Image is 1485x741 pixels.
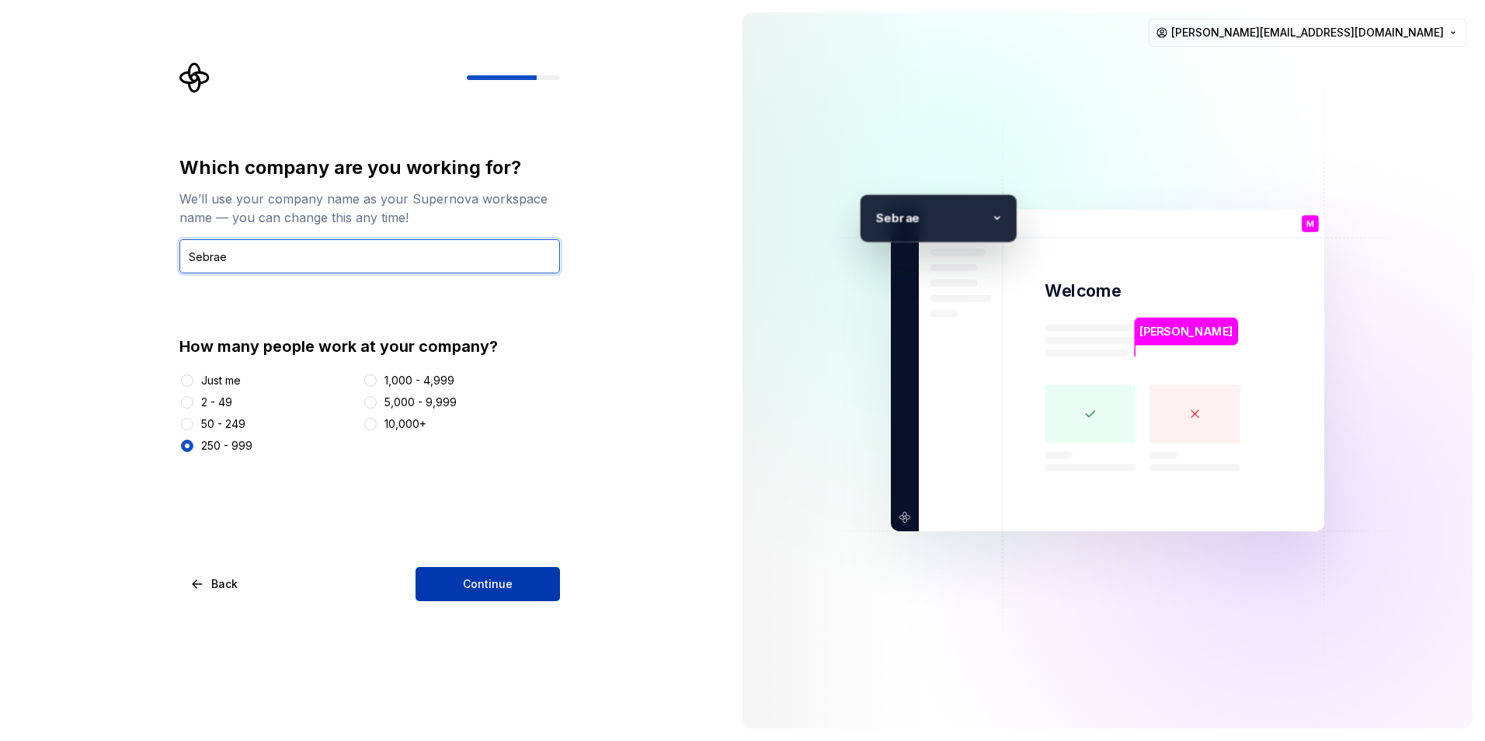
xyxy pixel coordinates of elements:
span: [PERSON_NAME][EMAIL_ADDRESS][DOMAIN_NAME] [1171,25,1444,40]
div: 2 - 49 [201,395,232,410]
div: 5,000 - 9,999 [384,395,457,410]
span: Continue [463,576,513,592]
input: Company name [179,239,560,273]
div: 10,000+ [384,416,426,432]
button: [PERSON_NAME][EMAIL_ADDRESS][DOMAIN_NAME] [1149,19,1466,47]
div: Which company are you working for? [179,155,560,180]
div: Just me [201,373,241,388]
button: Back [179,567,251,601]
p: ebrae [884,208,986,228]
div: 250 - 999 [201,438,252,454]
div: 1,000 - 4,999 [384,373,454,388]
svg: Supernova Logo [179,62,210,93]
button: Continue [416,567,560,601]
div: We’ll use your company name as your Supernova workspace name — you can change this any time! [179,190,560,227]
p: [PERSON_NAME] [1139,323,1233,340]
p: Welcome [1045,280,1121,302]
div: How many people work at your company? [179,336,560,357]
div: 50 - 249 [201,416,245,432]
p: M [1306,220,1314,228]
span: Back [211,576,238,592]
p: S [868,208,883,228]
